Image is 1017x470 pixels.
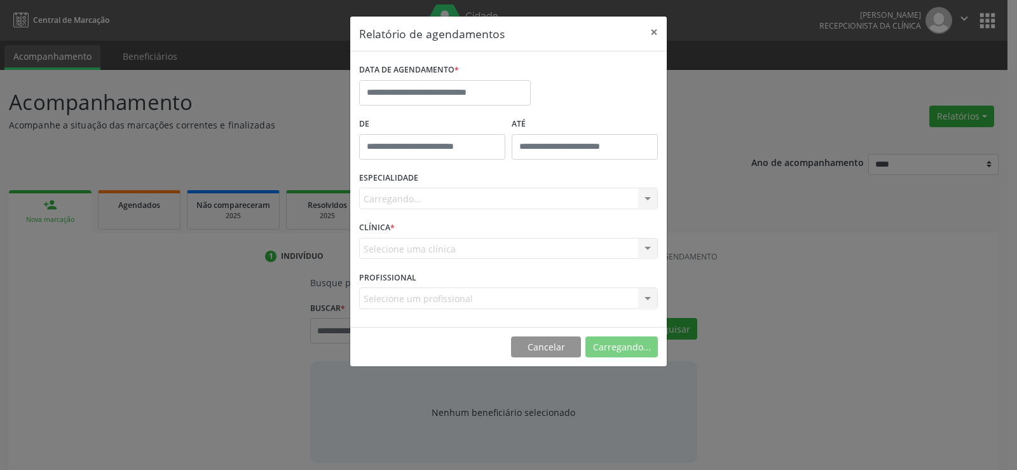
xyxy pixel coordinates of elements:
button: Cancelar [511,336,581,358]
label: De [359,114,505,134]
button: Carregando... [585,336,658,358]
label: CLÍNICA [359,218,395,238]
label: ATÉ [512,114,658,134]
h5: Relatório de agendamentos [359,25,505,42]
label: ESPECIALIDADE [359,169,418,188]
label: PROFISSIONAL [359,268,416,287]
label: DATA DE AGENDAMENTO [359,60,459,80]
button: Close [641,17,667,48]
